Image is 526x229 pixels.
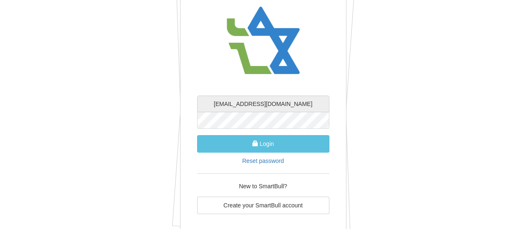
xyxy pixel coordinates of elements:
[197,135,329,153] button: Login
[197,96,329,112] input: username
[239,183,287,190] span: New to SmartBull?
[197,197,329,214] a: Create your SmartBull account
[242,158,284,164] a: Reset password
